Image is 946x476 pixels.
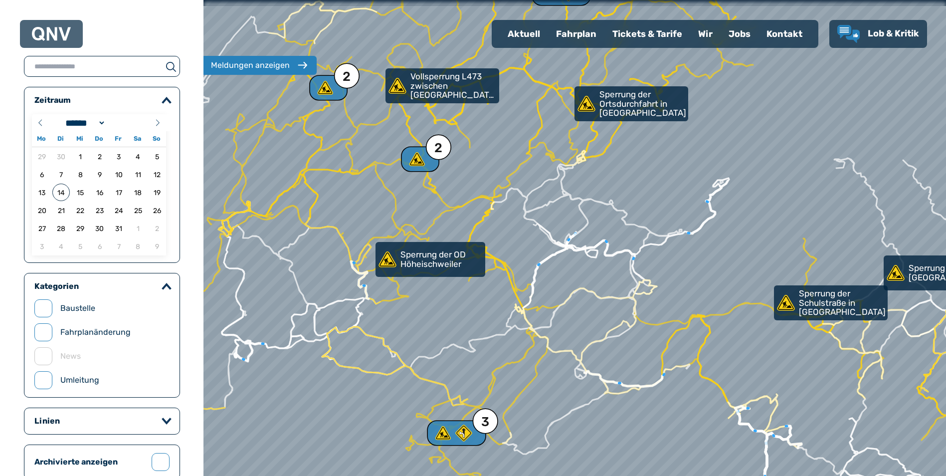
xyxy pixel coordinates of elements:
[721,21,758,47] a: Jobs
[89,136,108,142] span: Do
[129,166,147,183] span: 11.10.2025
[32,27,71,41] img: QNV Logo
[758,21,810,47] a: Kontakt
[316,80,339,96] div: 2
[385,68,499,103] a: Vollsperrung L473 zwischen [GEOGRAPHIC_DATA] und [GEOGRAPHIC_DATA]
[72,238,89,255] span: 05.11.2025
[106,118,142,128] input: Year
[110,238,128,255] span: 07.11.2025
[34,281,79,291] legend: Kategorien
[129,184,147,201] span: 18.10.2025
[129,202,147,219] span: 25.10.2025
[32,136,51,142] span: Mo
[110,220,128,237] span: 31.10.2025
[33,166,51,183] span: 06.10.2025
[91,148,108,165] span: 02.10.2025
[110,166,128,183] span: 10.10.2025
[110,184,128,201] span: 17.10.2025
[60,302,95,314] label: Baustelle
[33,220,51,237] span: 27.10.2025
[110,202,128,219] span: 24.10.2025
[72,220,89,237] span: 29.10.2025
[211,59,290,71] div: Meldungen anzeigen
[774,285,888,320] a: Sperrung der Schulstraße in [GEOGRAPHIC_DATA]
[548,21,604,47] a: Fahrplan
[481,416,489,429] div: 3
[91,166,108,183] span: 09.10.2025
[52,220,70,237] span: 28.10.2025
[799,289,886,317] p: Sperrung der Schulstraße in [GEOGRAPHIC_DATA]
[408,151,431,167] div: 2
[52,202,70,219] span: 21.10.2025
[438,425,474,441] div: 3
[574,86,688,121] a: Sperrung der Ortsdurchfahrt in [GEOGRAPHIC_DATA]
[52,148,70,165] span: 30.09.2025
[129,220,147,237] span: 01.11.2025
[91,220,108,237] span: 30.10.2025
[868,28,919,39] span: Lob & Kritik
[599,90,686,118] p: Sperrung der Ortsdurchfahrt in [GEOGRAPHIC_DATA]
[60,350,81,362] label: News
[33,184,51,201] span: 13.10.2025
[33,148,51,165] span: 29.09.2025
[837,25,919,43] a: Lob & Kritik
[434,142,442,155] div: 2
[72,148,89,165] span: 01.10.2025
[400,250,483,268] p: Sperrung der OD Höheischweiler
[52,238,70,255] span: 04.11.2025
[70,136,89,142] span: Mi
[149,148,166,165] span: 05.10.2025
[51,136,70,142] span: Di
[149,202,166,219] span: 26.10.2025
[34,416,60,426] legend: Linien
[410,72,497,100] p: Vollsperrung L473 zwischen [GEOGRAPHIC_DATA] und [GEOGRAPHIC_DATA]
[91,202,108,219] span: 23.10.2025
[201,56,317,75] button: Meldungen anzeigen
[72,184,89,201] span: 15.10.2025
[72,166,89,183] span: 08.10.2025
[500,21,548,47] a: Aktuell
[34,456,144,468] label: Archivierte anzeigen
[128,136,147,142] span: Sa
[34,95,71,105] legend: Zeitraum
[72,202,89,219] span: 22.10.2025
[343,70,351,83] div: 2
[91,238,108,255] span: 06.11.2025
[690,21,721,47] a: Wir
[62,118,106,128] select: Month
[149,184,166,201] span: 19.10.2025
[110,148,128,165] span: 03.10.2025
[129,238,147,255] span: 08.11.2025
[774,285,884,320] div: Sperrung der Schulstraße in [GEOGRAPHIC_DATA]
[33,238,51,255] span: 03.11.2025
[149,238,166,255] span: 09.11.2025
[60,374,99,386] label: Umleitung
[574,86,684,121] div: Sperrung der Ortsdurchfahrt in [GEOGRAPHIC_DATA]
[149,166,166,183] span: 12.10.2025
[129,148,147,165] span: 04.10.2025
[52,184,70,201] span: 14.10.2025
[604,21,690,47] a: Tickets & Tarife
[149,220,166,237] span: 02.11.2025
[376,242,485,277] a: Sperrung der OD Höheischweiler
[162,60,180,72] button: suchen
[33,202,51,219] span: 20.10.2025
[385,68,495,103] div: Vollsperrung L473 zwischen [GEOGRAPHIC_DATA] und [GEOGRAPHIC_DATA]
[91,184,108,201] span: 16.10.2025
[52,166,70,183] span: 07.10.2025
[32,24,71,44] a: QNV Logo
[60,326,131,338] label: Fahrplanänderung
[109,136,128,142] span: Fr
[147,136,166,142] span: So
